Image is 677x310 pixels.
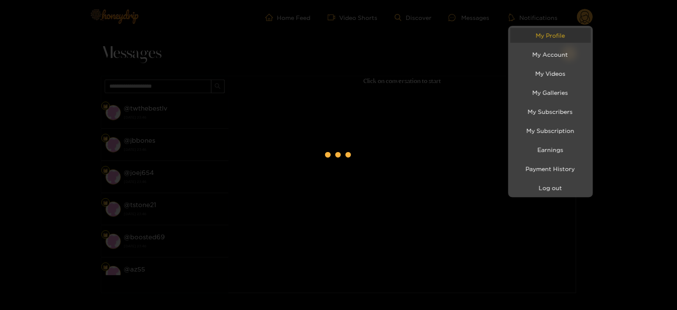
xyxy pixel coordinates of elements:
[510,28,591,43] a: My Profile
[510,142,591,157] a: Earnings
[510,66,591,81] a: My Videos
[510,104,591,119] a: My Subscribers
[510,161,591,176] a: Payment History
[510,123,591,138] a: My Subscription
[510,47,591,62] a: My Account
[510,180,591,195] button: Log out
[510,85,591,100] a: My Galleries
